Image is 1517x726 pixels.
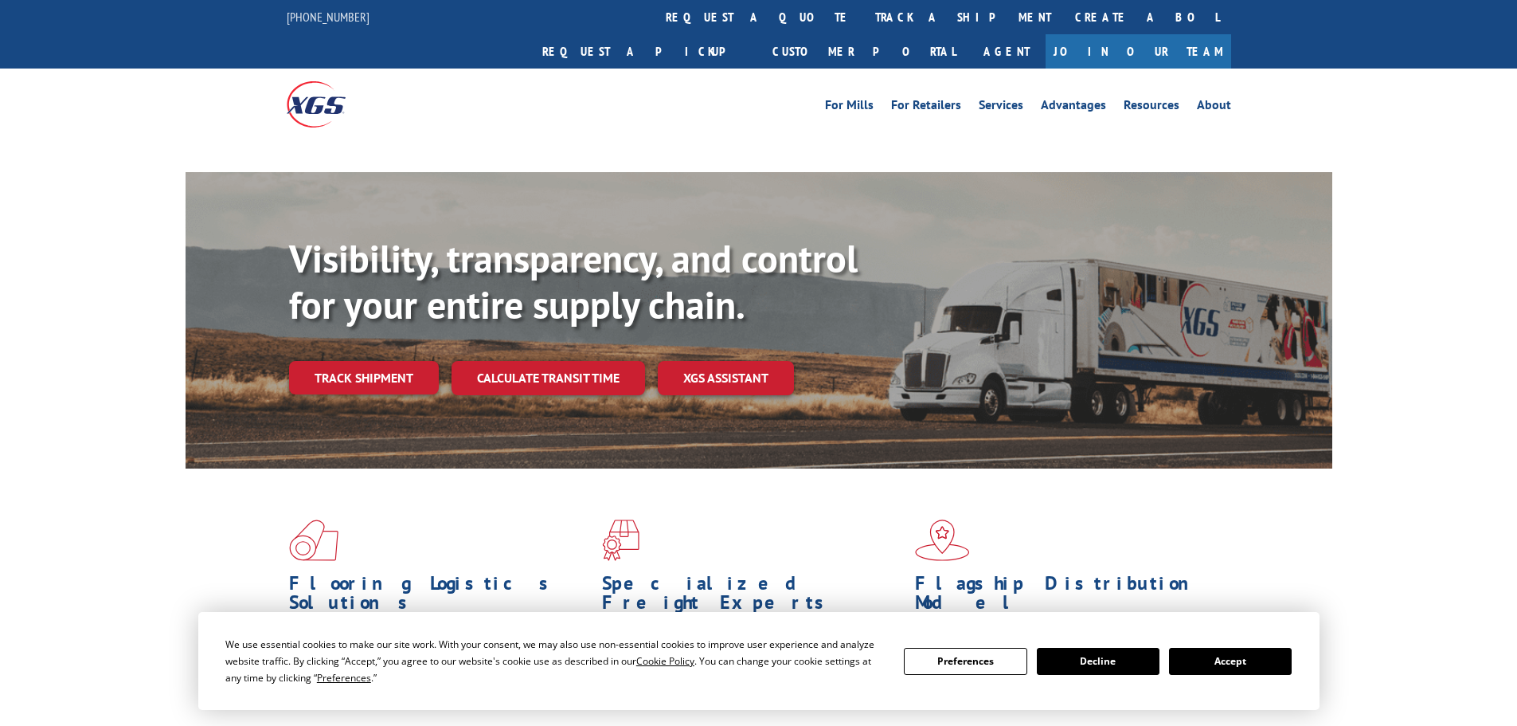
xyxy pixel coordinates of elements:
[530,34,760,69] a: Request a pickup
[979,99,1023,116] a: Services
[1197,99,1231,116] a: About
[658,361,794,395] a: XGS ASSISTANT
[198,612,1320,710] div: Cookie Consent Prompt
[602,520,639,561] img: xgs-icon-focused-on-flooring-red
[602,574,903,620] h1: Specialized Freight Experts
[915,520,970,561] img: xgs-icon-flagship-distribution-model-red
[289,520,338,561] img: xgs-icon-total-supply-chain-intelligence-red
[891,99,961,116] a: For Retailers
[1169,648,1292,675] button: Accept
[1046,34,1231,69] a: Join Our Team
[904,648,1026,675] button: Preferences
[317,671,371,685] span: Preferences
[760,34,968,69] a: Customer Portal
[287,9,369,25] a: [PHONE_NUMBER]
[452,361,645,395] a: Calculate transit time
[225,636,885,686] div: We use essential cookies to make our site work. With your consent, we may also use non-essential ...
[1124,99,1179,116] a: Resources
[1037,648,1159,675] button: Decline
[289,361,439,394] a: Track shipment
[289,574,590,620] h1: Flooring Logistics Solutions
[289,233,858,329] b: Visibility, transparency, and control for your entire supply chain.
[825,99,874,116] a: For Mills
[1041,99,1106,116] a: Advantages
[915,574,1216,620] h1: Flagship Distribution Model
[968,34,1046,69] a: Agent
[636,654,694,668] span: Cookie Policy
